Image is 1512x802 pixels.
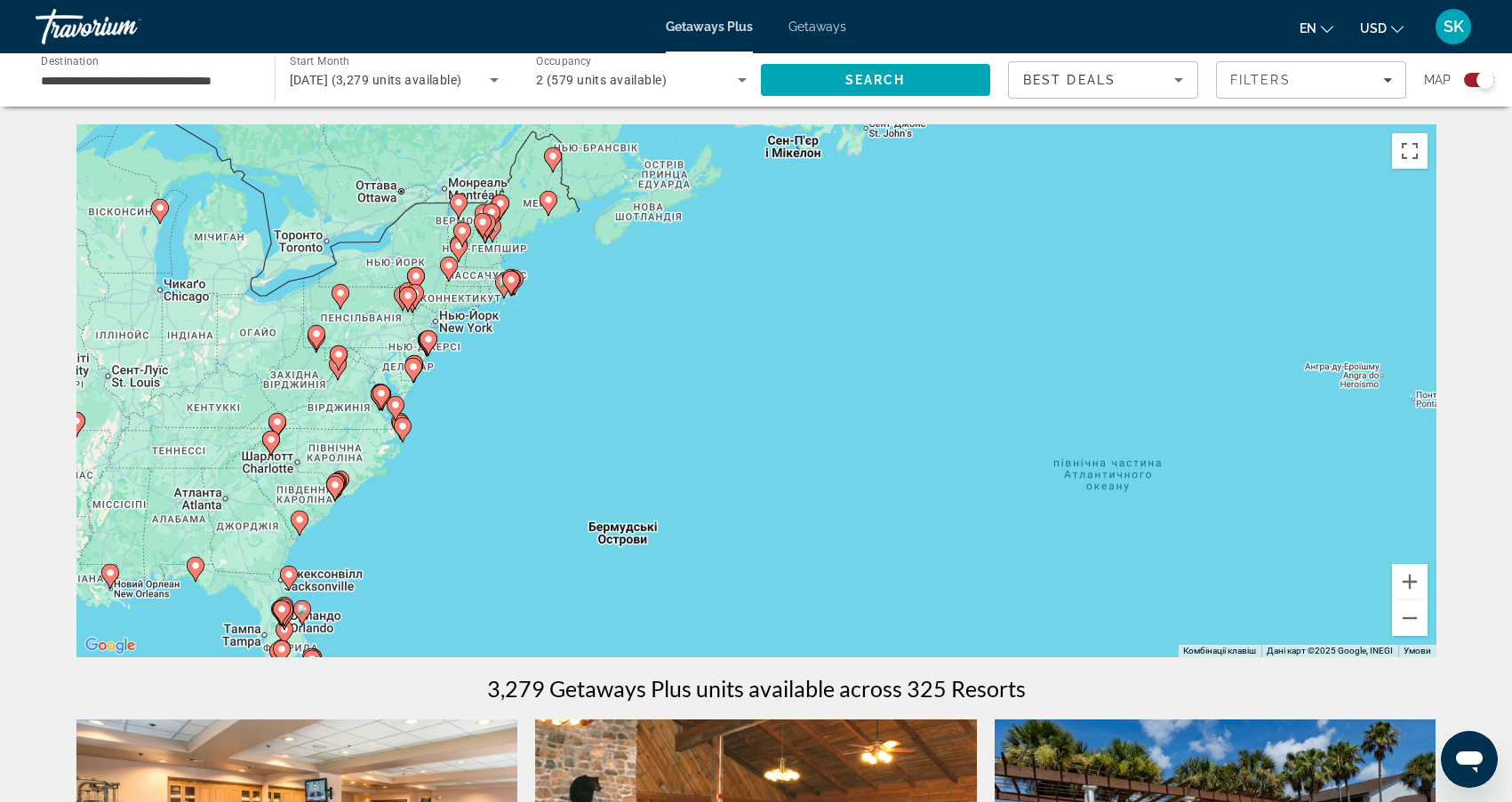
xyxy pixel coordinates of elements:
[536,55,592,67] span: Occupancy
[81,634,140,657] img: Google
[1360,15,1404,41] button: Change currency
[1444,18,1464,36] span: SK
[41,70,252,91] input: Select destination
[41,54,99,67] span: Destination
[1023,73,1116,87] span: Best Deals
[1183,645,1256,657] button: Комбінації клавіш
[788,20,846,34] a: Getaways
[1441,731,1498,788] iframe: Кнопка для запуску вікна повідомлень
[666,20,753,34] a: Getaways Plus
[1392,564,1428,600] button: Збільшити
[1216,61,1406,99] button: Filters
[1300,15,1333,41] button: Change language
[1392,133,1428,169] button: Перемкнути повноекранний режим
[81,634,140,657] a: Відкрити цю область на Картах Google (відкриється нове вікно)
[1230,73,1291,87] span: Filters
[1300,21,1316,36] span: en
[290,55,349,67] span: Start Month
[487,675,1026,702] h1: 3,279 Getaways Plus units available across 325 Resorts
[1424,67,1451,92] span: Map
[1430,8,1476,45] button: User Menu
[1360,21,1387,36] span: USD
[845,73,906,87] span: Search
[1023,69,1183,91] mat-select: Sort by
[761,64,991,96] button: Search
[1392,600,1428,636] button: Зменшити
[290,73,462,87] span: [DATE] (3,279 units available)
[1267,646,1393,655] span: Дані карт ©2025 Google, INEGI
[36,4,213,50] a: Travorium
[536,73,667,87] span: 2 (579 units available)
[1404,646,1431,655] a: Умови (відкривається в новій вкладці)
